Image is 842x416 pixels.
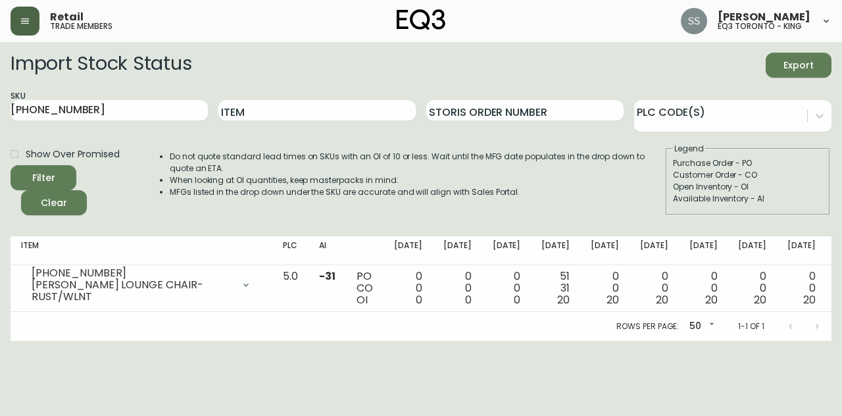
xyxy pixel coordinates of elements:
[766,53,831,78] button: Export
[591,271,619,306] div: 0 0
[679,236,728,265] th: [DATE]
[754,292,766,307] span: 20
[557,292,570,307] span: 20
[718,12,810,22] span: [PERSON_NAME]
[170,174,664,186] li: When looking at OI quantities, keep masterpacks in mind.
[384,236,433,265] th: [DATE]
[272,236,309,265] th: PLC
[482,236,532,265] th: [DATE]
[309,236,346,265] th: AI
[416,292,422,307] span: 0
[32,195,76,211] span: Clear
[11,236,272,265] th: Item
[738,321,764,332] p: 1-1 of 1
[776,57,821,74] span: Export
[673,169,823,181] div: Customer Order - CO
[705,292,718,307] span: 20
[170,151,664,174] li: Do not quote standard lead times on SKUs with an OI of 10 or less. Wait until the MFG date popula...
[394,271,422,306] div: 0 0
[11,165,76,190] button: Filter
[673,143,705,155] legend: Legend
[673,193,823,205] div: Available Inventory - AI
[465,292,472,307] span: 0
[616,321,679,332] p: Rows per page:
[272,265,309,312] td: 5.0
[580,236,630,265] th: [DATE]
[397,9,445,30] img: logo
[656,292,668,307] span: 20
[443,271,472,306] div: 0 0
[673,181,823,193] div: Open Inventory - OI
[21,271,262,299] div: [PHONE_NUMBER][PERSON_NAME] LOUNGE CHAIR-RUST/WLNT
[681,8,707,34] img: f1b6f2cda6f3b51f95337c5892ce6799
[26,147,120,161] span: Show Over Promised
[32,279,233,303] div: [PERSON_NAME] LOUNGE CHAIR-RUST/WLNT
[433,236,482,265] th: [DATE]
[357,271,373,306] div: PO CO
[170,186,664,198] li: MFGs listed in the drop down under the SKU are accurate and will align with Sales Portal.
[531,236,580,265] th: [DATE]
[514,292,520,307] span: 0
[630,236,679,265] th: [DATE]
[50,12,84,22] span: Retail
[684,316,717,338] div: 50
[541,271,570,306] div: 51 31
[21,190,87,215] button: Clear
[357,292,368,307] span: OI
[689,271,718,306] div: 0 0
[11,53,191,78] h2: Import Stock Status
[32,170,55,186] div: Filter
[803,292,816,307] span: 20
[777,236,826,265] th: [DATE]
[493,271,521,306] div: 0 0
[787,271,816,306] div: 0 0
[50,22,112,30] h5: trade members
[640,271,668,306] div: 0 0
[673,157,823,169] div: Purchase Order - PO
[32,267,233,279] div: [PHONE_NUMBER]
[728,236,777,265] th: [DATE]
[319,269,335,284] span: -31
[738,271,766,306] div: 0 0
[718,22,802,30] h5: eq3 toronto - king
[607,292,619,307] span: 20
